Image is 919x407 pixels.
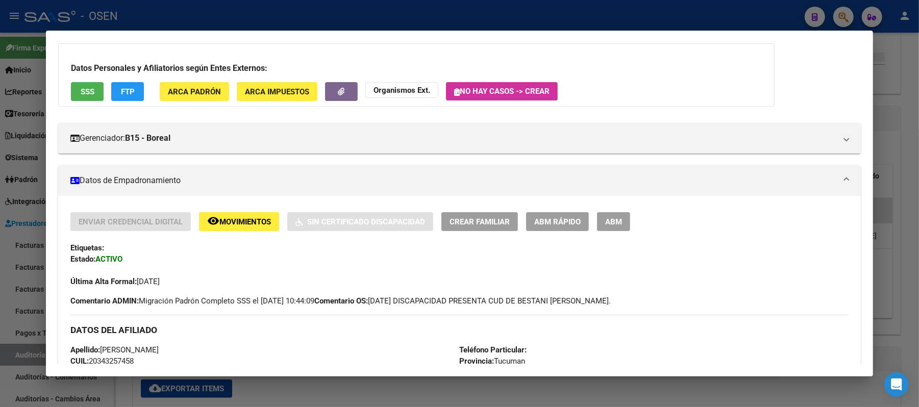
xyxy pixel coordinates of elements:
[245,87,309,96] span: ARCA Impuestos
[79,217,183,226] span: Enviar Credencial Digital
[70,212,191,231] button: Enviar Credencial Digital
[70,296,139,306] strong: Comentario ADMIN:
[70,277,137,286] strong: Última Alta Formal:
[125,132,170,144] strong: B15 - Boreal
[168,87,221,96] span: ARCA Padrón
[534,217,581,226] span: ABM Rápido
[70,255,95,264] strong: Estado:
[219,217,271,226] span: Movimientos
[70,243,104,252] strong: Etiquetas:
[71,62,762,74] h3: Datos Personales y Afiliatorios según Entes Externos:
[459,357,525,366] span: Tucuman
[71,82,104,101] button: SSS
[605,217,622,226] span: ABM
[121,87,135,96] span: FTP
[237,82,317,101] button: ARCA Impuestos
[287,212,433,231] button: Sin Certificado Discapacidad
[597,212,630,231] button: ABM
[70,132,836,144] mat-panel-title: Gerenciador:
[70,345,159,354] span: [PERSON_NAME]
[70,357,89,366] strong: CUIL:
[884,372,909,397] div: Open Intercom Messenger
[374,86,430,95] strong: Organismos Ext.
[70,357,134,366] span: 20343257458
[446,82,558,100] button: No hay casos -> Crear
[207,215,219,227] mat-icon: remove_red_eye
[314,296,368,306] strong: Comentario OS:
[70,345,100,354] strong: Apellido:
[95,255,122,264] strong: ACTIVO
[365,82,438,98] button: Organismos Ext.
[450,217,510,226] span: Crear Familiar
[70,324,849,336] h3: DATOS DEL AFILIADO
[314,295,611,307] span: [DATE] DISCAPACIDAD PRESENTA CUD DE BESTANI [PERSON_NAME].
[454,87,550,96] span: No hay casos -> Crear
[70,174,836,187] mat-panel-title: Datos de Empadronamiento
[58,165,861,196] mat-expansion-panel-header: Datos de Empadronamiento
[81,87,94,96] span: SSS
[441,212,518,231] button: Crear Familiar
[459,357,494,366] strong: Provincia:
[111,82,144,101] button: FTP
[58,123,861,154] mat-expansion-panel-header: Gerenciador:B15 - Boreal
[459,345,527,354] strong: Teléfono Particular:
[307,217,425,226] span: Sin Certificado Discapacidad
[199,212,279,231] button: Movimientos
[70,295,314,307] span: Migración Padrón Completo SSS el [DATE] 10:44:09
[70,277,160,286] span: [DATE]
[526,212,589,231] button: ABM Rápido
[160,82,229,101] button: ARCA Padrón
